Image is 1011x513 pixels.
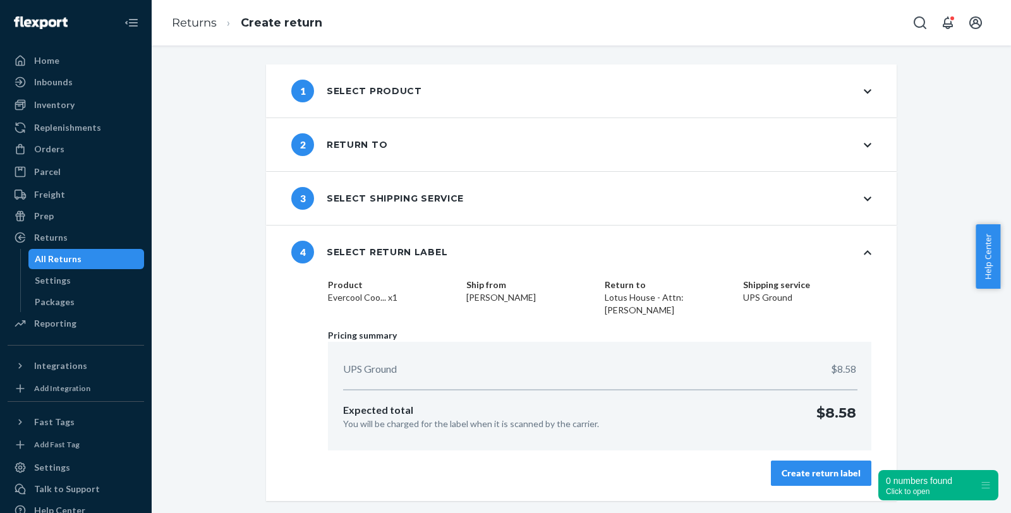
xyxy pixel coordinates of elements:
dd: Lotus House - Attn: [PERSON_NAME] [605,291,733,317]
button: Open account menu [963,10,988,35]
p: You will be charged for the label when it is scanned by the carrier. [343,418,599,430]
div: Inventory [34,99,75,111]
p: Pricing summary [328,329,871,342]
div: Fast Tags [34,416,75,428]
div: Create return label [782,467,861,480]
div: Parcel [34,166,61,178]
div: Return to [291,133,387,156]
ol: breadcrumbs [162,4,332,42]
div: Select return label [291,241,447,263]
dd: UPS Ground [743,291,871,304]
span: 1 [291,80,314,102]
a: Returns [172,16,217,30]
a: Settings [8,457,144,478]
div: Settings [35,274,71,287]
a: Home [8,51,144,71]
div: Select product [291,80,422,102]
span: 4 [291,241,314,263]
button: Fast Tags [8,412,144,432]
a: Packages [28,292,145,312]
div: Freight [34,188,65,201]
div: Replenishments [34,121,101,134]
a: Add Integration [8,381,144,396]
div: Select shipping service [291,187,464,210]
div: Settings [34,461,70,474]
span: 2 [291,133,314,156]
dd: [PERSON_NAME] [466,291,595,304]
div: Prep [34,210,54,222]
a: Settings [28,270,145,291]
span: 3 [291,187,314,210]
div: Talk to Support [34,483,100,495]
div: Orders [34,143,64,155]
div: Home [34,54,59,67]
div: Add Integration [34,383,90,394]
div: Integrations [34,359,87,372]
div: Add Fast Tag [34,439,80,450]
button: Help Center [976,224,1000,289]
a: Returns [8,227,144,248]
div: Returns [34,231,68,244]
a: Freight [8,184,144,205]
div: All Returns [35,253,82,265]
a: Create return [241,16,322,30]
a: Inventory [8,95,144,115]
a: Inbounds [8,72,144,92]
dt: Shipping service [743,279,871,291]
div: Inbounds [34,76,73,88]
p: $8.58 [816,403,856,430]
dt: Return to [605,279,733,291]
a: Parcel [8,162,144,182]
a: Prep [8,206,144,226]
button: Open Search Box [907,10,933,35]
button: Open notifications [935,10,960,35]
button: Create return label [771,461,871,486]
div: Packages [35,296,75,308]
p: $8.58 [831,362,856,377]
button: Close Navigation [119,10,144,35]
a: Orders [8,139,144,159]
a: Talk to Support [8,479,144,499]
a: All Returns [28,249,145,269]
a: Replenishments [8,118,144,138]
dt: Product [328,279,456,291]
a: Add Fast Tag [8,437,144,452]
dt: Ship from [466,279,595,291]
p: UPS Ground [343,362,397,377]
img: Flexport logo [14,16,68,29]
dd: Evercool Coo... x1 [328,291,456,304]
p: Expected total [343,403,599,418]
button: Integrations [8,356,144,376]
a: Reporting [8,313,144,334]
div: Reporting [34,317,76,330]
